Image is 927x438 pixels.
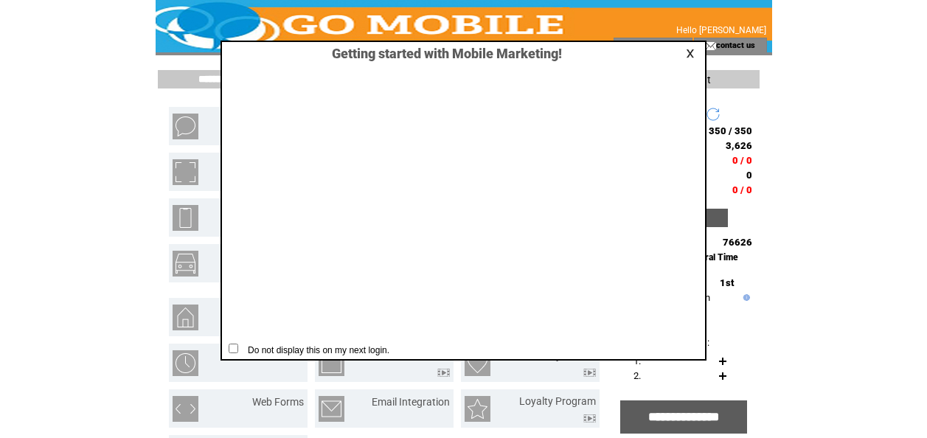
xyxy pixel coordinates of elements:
span: 1. [633,355,641,366]
img: video.png [437,369,450,377]
a: contact us [716,40,755,49]
span: 0 [746,170,752,181]
img: video.png [583,369,596,377]
span: Central Time [686,252,738,263]
span: 350 / 350 [709,125,752,136]
img: property-listing.png [173,305,198,330]
span: 1st [720,277,734,288]
span: 0 / 0 [732,184,752,195]
span: Getting started with Mobile Marketing! [317,46,562,61]
img: loyalty-program.png [465,396,490,422]
span: 76626 [723,237,752,248]
img: video.png [583,414,596,423]
span: 2. [633,370,641,381]
img: account_icon.gif [636,40,647,52]
img: contact_us_icon.gif [705,40,716,52]
img: mobile-websites.png [173,205,198,231]
img: text-to-win.png [319,350,344,376]
img: email-integration.png [319,396,344,422]
a: Web Forms [252,396,304,408]
span: 0 / 0 [732,155,752,166]
img: mobile-coupons.png [173,159,198,185]
img: text-blast.png [173,114,198,139]
img: help.gif [740,294,750,301]
img: web-forms.png [173,396,198,422]
span: Hello [PERSON_NAME] [676,25,766,35]
a: Email Integration [372,396,450,408]
img: birthday-wishes.png [465,350,490,376]
a: Loyalty Program [519,395,596,407]
img: scheduled-tasks.png [173,350,198,376]
span: 3,626 [726,140,752,151]
span: Do not display this on my next login. [240,345,389,355]
img: vehicle-listing.png [173,251,198,277]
